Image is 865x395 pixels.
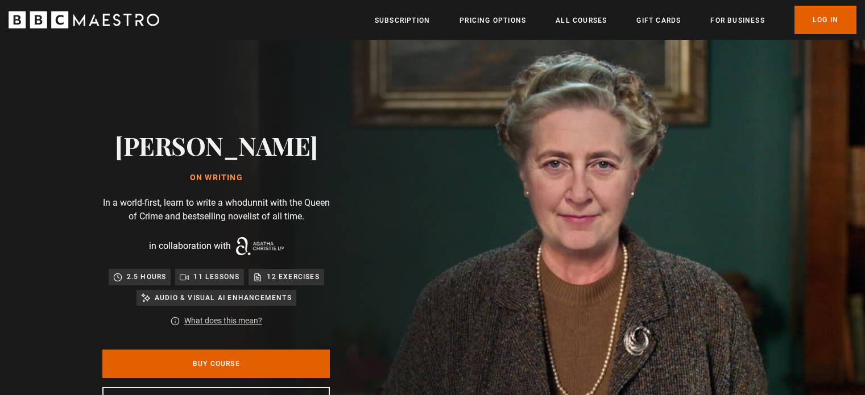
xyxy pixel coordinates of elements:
[193,271,239,282] p: 11 lessons
[375,15,430,26] a: Subscription
[636,15,681,26] a: Gift Cards
[115,173,318,182] h1: On writing
[155,292,292,303] p: Audio & visual AI enhancements
[794,6,856,34] a: Log In
[267,271,319,282] p: 12 exercises
[184,315,262,327] a: What does this mean?
[127,271,167,282] p: 2.5 hours
[710,15,764,26] a: For business
[102,196,330,223] p: In a world-first, learn to write a whodunnit with the Queen of Crime and bestselling novelist of ...
[102,350,330,378] a: Buy Course
[556,15,607,26] a: All Courses
[115,131,318,160] h2: [PERSON_NAME]
[149,239,231,253] p: in collaboration with
[460,15,526,26] a: Pricing Options
[375,6,856,34] nav: Primary
[9,11,159,28] svg: BBC Maestro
